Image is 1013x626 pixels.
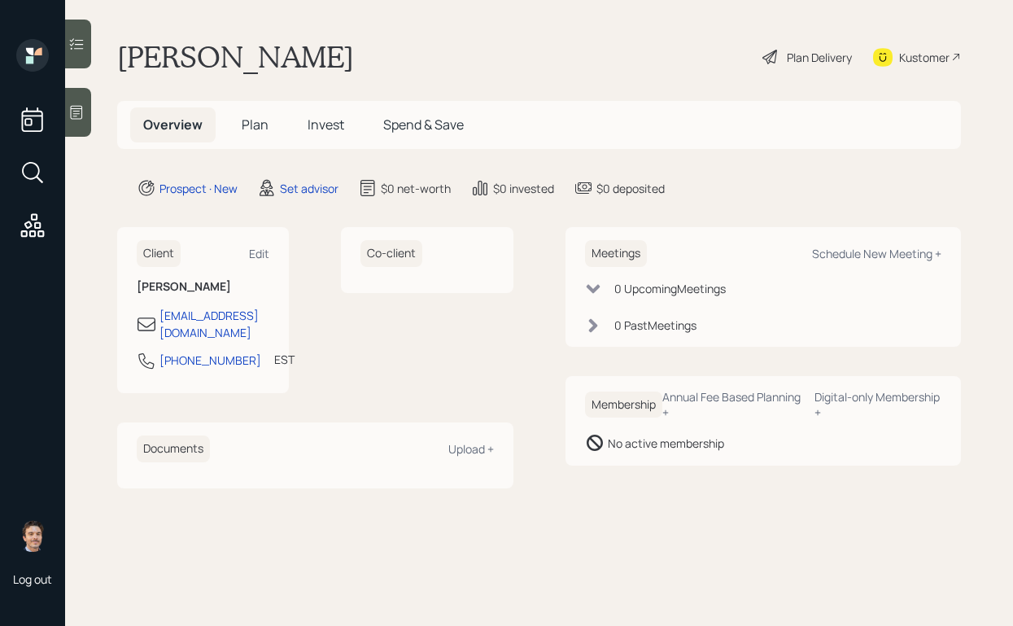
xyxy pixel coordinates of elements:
div: Prospect · New [159,180,238,197]
h6: Co-client [360,240,422,267]
div: Edit [249,246,269,261]
div: 0 Upcoming Meeting s [614,280,726,297]
div: Digital-only Membership + [814,389,941,420]
div: $0 invested [493,180,554,197]
div: Schedule New Meeting + [812,246,941,261]
div: $0 net-worth [381,180,451,197]
h6: Client [137,240,181,267]
h1: [PERSON_NAME] [117,39,354,75]
div: $0 deposited [596,180,665,197]
div: Set advisor [280,180,338,197]
div: Log out [13,571,52,587]
span: Spend & Save [383,116,464,134]
div: Upload + [448,441,494,457]
h6: Membership [585,392,662,418]
div: No active membership [608,435,724,452]
img: robby-grisanti-headshot.png [16,519,49,552]
span: Plan [242,116,269,134]
span: Overview [143,116,203,134]
h6: Meetings [585,240,647,267]
div: EST [274,351,295,368]
div: Kustomer [899,49,950,66]
h6: [PERSON_NAME] [137,280,269,294]
div: [PHONE_NUMBER] [159,352,261,369]
h6: Documents [137,436,210,462]
div: Annual Fee Based Planning + [662,389,801,420]
div: Plan Delivery [787,49,852,66]
span: Invest [308,116,344,134]
div: 0 Past Meeting s [614,317,696,334]
div: [EMAIL_ADDRESS][DOMAIN_NAME] [159,307,269,341]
